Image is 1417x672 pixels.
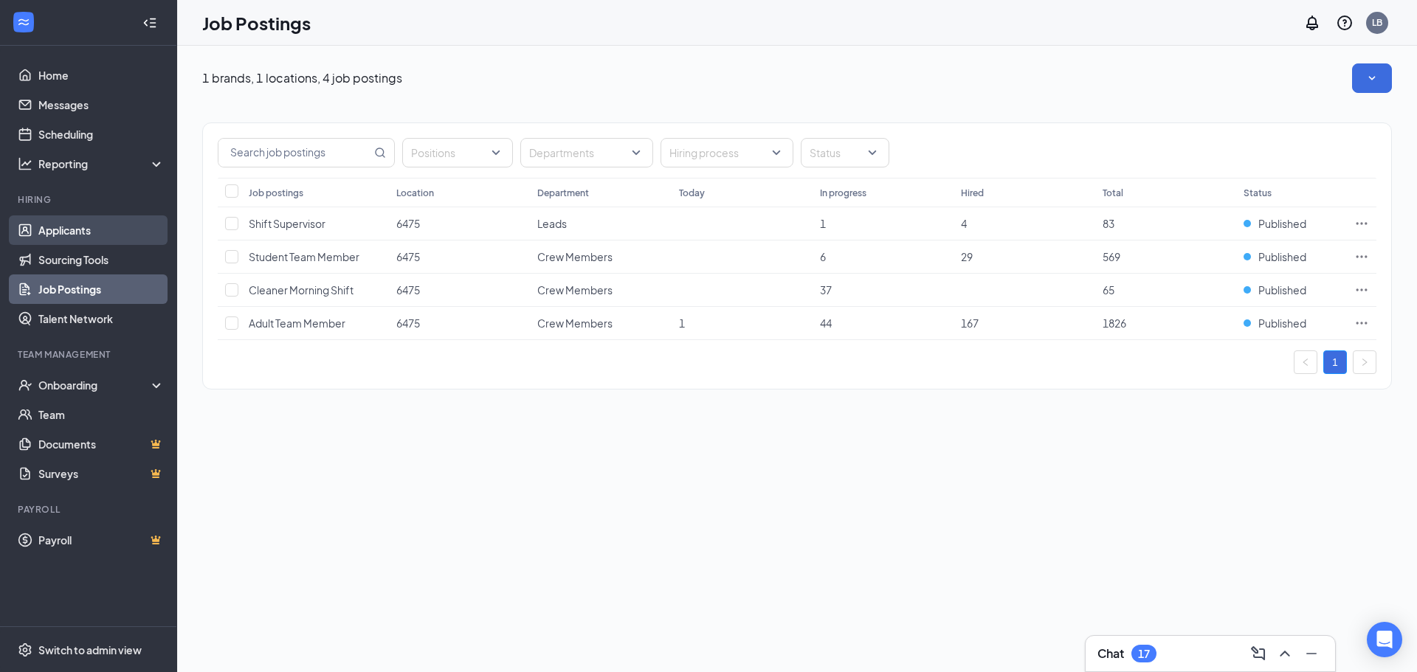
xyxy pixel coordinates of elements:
td: 6475 [389,307,530,340]
span: 6475 [396,217,420,230]
div: Onboarding [38,378,152,392]
div: Job postings [249,187,303,199]
button: ChevronUp [1273,642,1297,665]
a: PayrollCrown [38,525,165,555]
div: 17 [1138,648,1150,660]
span: 167 [961,316,979,330]
span: Shift Supervisor [249,217,325,230]
button: left [1294,350,1317,374]
h1: Job Postings [202,10,311,35]
a: SurveysCrown [38,459,165,488]
div: Team Management [18,348,162,361]
button: Minimize [1300,642,1323,665]
span: Published [1258,216,1306,231]
th: Hired [954,178,1094,207]
span: 6475 [396,316,420,330]
button: ComposeMessage [1247,642,1270,665]
div: Location [396,187,434,199]
svg: ComposeMessage [1249,645,1267,662]
td: Crew Members [530,307,671,340]
a: Talent Network [38,304,165,333]
td: 6475 [389,207,530,240]
p: 1 brands, 1 locations, 4 job postings [202,70,402,86]
li: Previous Page [1294,350,1317,374]
span: 44 [820,316,832,330]
h3: Chat [1097,645,1124,662]
div: Open Intercom Messenger [1367,622,1402,657]
a: Messages [38,90,165,119]
svg: Ellipses [1354,316,1369,330]
span: 569 [1103,250,1120,263]
span: Leads [537,217,567,230]
span: 1 [679,316,685,330]
svg: WorkstreamLogo [16,15,31,30]
a: 1 [1324,351,1346,373]
span: left [1301,358,1310,367]
span: 29 [961,250,973,263]
th: In progress [813,178,954,207]
div: Hiring [18,193,162,206]
li: 1 [1323,350,1347,374]
svg: ChevronUp [1276,645,1294,662]
span: Cleaner Morning Shift [249,283,354,297]
td: 6475 [389,274,530,307]
svg: Notifications [1303,14,1321,32]
span: Published [1258,249,1306,264]
span: Crew Members [537,316,613,330]
div: Reporting [38,156,165,171]
span: Crew Members [537,283,613,297]
th: Status [1236,178,1347,207]
div: LB [1372,16,1382,29]
td: Leads [530,207,671,240]
th: Today [672,178,813,207]
svg: Ellipses [1354,216,1369,231]
svg: QuestionInfo [1336,14,1354,32]
svg: SmallChevronDown [1365,71,1379,86]
input: Search job postings [218,139,371,167]
span: 1826 [1103,316,1126,330]
a: Sourcing Tools [38,245,165,274]
span: 6475 [396,283,420,297]
button: right [1353,350,1376,374]
svg: Analysis [18,156,32,171]
th: Total [1095,178,1236,207]
span: 37 [820,283,832,297]
a: Job Postings [38,274,165,304]
a: DocumentsCrown [38,429,165,459]
button: SmallChevronDown [1352,63,1392,93]
span: 6 [820,250,826,263]
span: 65 [1103,283,1114,297]
svg: Settings [18,642,32,657]
svg: Ellipses [1354,249,1369,264]
span: right [1360,358,1369,367]
div: Switch to admin view [38,642,142,657]
span: 83 [1103,217,1114,230]
a: Applicants [38,215,165,245]
svg: Ellipses [1354,283,1369,297]
span: 6475 [396,250,420,263]
svg: Minimize [1303,645,1320,662]
a: Home [38,60,165,90]
div: Department [537,187,589,199]
span: 4 [961,217,967,230]
span: Adult Team Member [249,316,345,330]
td: 6475 [389,240,530,274]
span: Crew Members [537,250,613,263]
div: Payroll [18,503,162,516]
span: Published [1258,283,1306,297]
td: Crew Members [530,274,671,307]
svg: UserCheck [18,378,32,392]
a: Scheduling [38,119,165,149]
a: Team [38,400,165,429]
svg: MagnifyingGlass [374,147,386,159]
svg: Collapse [142,15,157,30]
td: Crew Members [530,240,671,274]
span: 1 [820,217,826,230]
span: Published [1258,316,1306,330]
li: Next Page [1353,350,1376,374]
span: Student Team Member [249,250,359,263]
